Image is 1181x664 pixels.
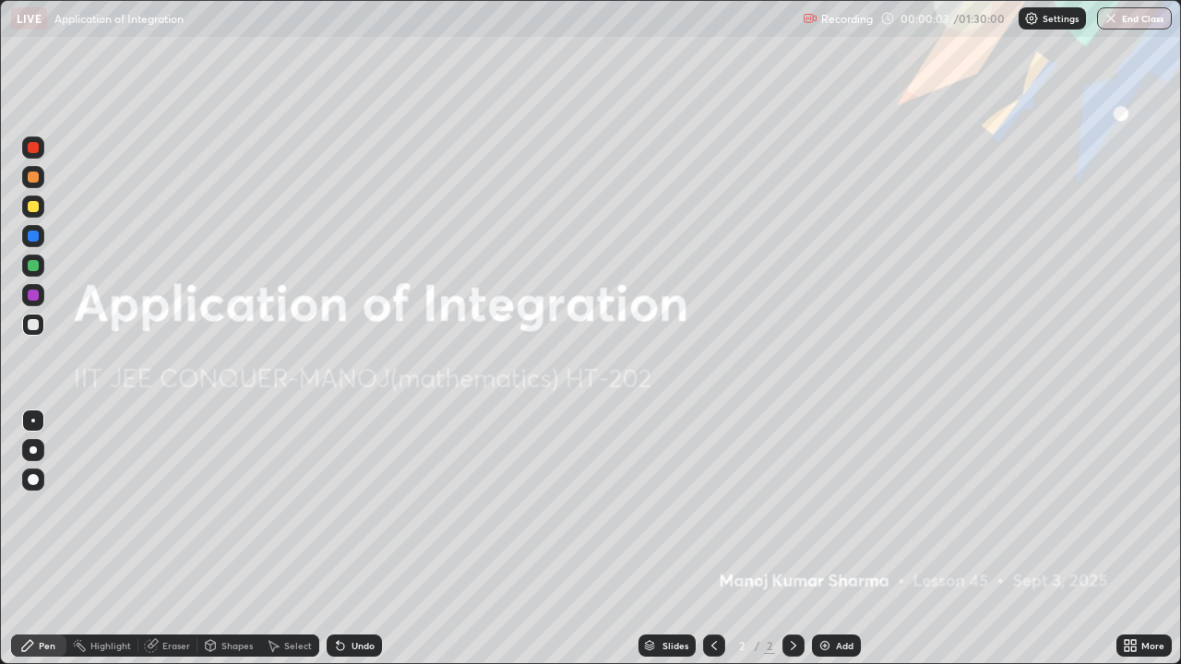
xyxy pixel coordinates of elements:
button: End Class [1097,7,1172,30]
div: More [1141,641,1164,650]
div: Select [284,641,312,650]
div: Shapes [221,641,253,650]
div: Pen [39,641,55,650]
div: Slides [662,641,688,650]
div: / [755,640,760,651]
p: Application of Integration [54,11,184,26]
p: LIVE [17,11,42,26]
p: Recording [821,12,873,26]
img: recording.375f2c34.svg [803,11,817,26]
div: Eraser [162,641,190,650]
div: 2 [733,640,751,651]
div: 2 [764,637,775,654]
img: add-slide-button [817,638,832,653]
img: end-class-cross [1103,11,1118,26]
p: Settings [1043,14,1079,23]
div: Undo [352,641,375,650]
div: Add [836,641,853,650]
img: class-settings-icons [1024,11,1039,26]
div: Highlight [90,641,131,650]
